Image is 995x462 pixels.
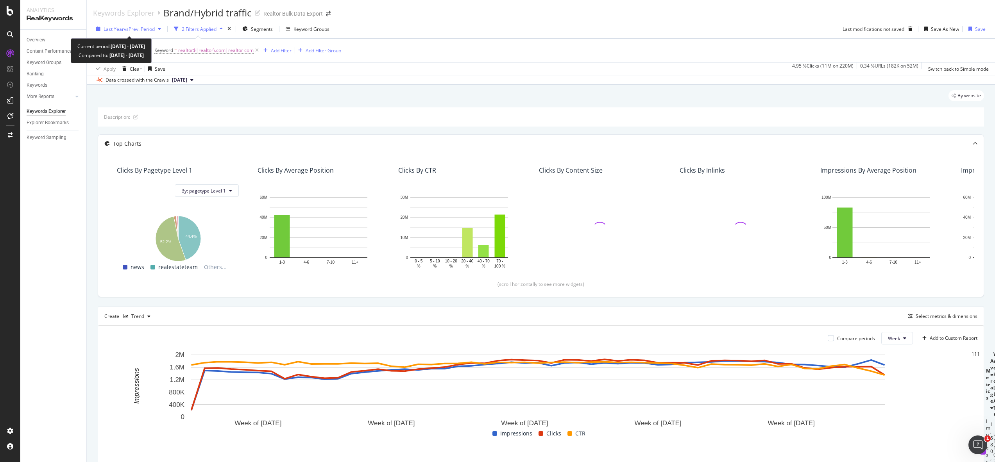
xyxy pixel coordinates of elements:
div: Ranking [27,70,44,78]
b: [DATE] - [DATE] [108,52,144,59]
text: 2M [175,351,184,359]
span: realtor$|realtor\.com|realtor com [178,45,254,56]
div: arrow-right-arrow-left [326,11,331,16]
div: Save [155,66,165,72]
button: Week [881,332,913,344]
text: 1.2M [170,376,184,384]
svg: A chart. [820,193,942,269]
span: news [131,262,144,272]
div: Add to Custom Report [930,336,977,341]
div: Trend [131,314,144,319]
div: 1 [972,351,974,357]
div: Current period: [77,42,145,51]
div: Metrics [986,367,990,401]
iframe: Intercom live chat [968,435,987,454]
div: RealKeywords [27,14,80,23]
text: 70 - [496,259,503,263]
b: [DATE] - [DATE] [111,43,145,50]
div: Description: [104,114,130,120]
div: Data crossed with the Crawls [106,77,169,84]
button: Switch back to Simple mode [925,62,989,75]
button: [DATE] [169,75,197,85]
span: 2025 Jan. 17th [172,77,187,84]
text: % [465,264,469,268]
text: 44.4% [186,234,197,239]
text: 20 - 40 [461,259,474,263]
text: 40M [963,215,971,219]
button: 2 Filters Applied [171,23,226,35]
span: Clicks [546,429,561,438]
div: Analytics [27,6,80,14]
text: Impressions [133,368,140,404]
div: Overview [27,36,45,44]
div: Keywords [27,81,47,89]
span: Week [888,335,900,342]
div: Save As New [931,26,959,32]
div: Keywords Explorer [27,107,66,116]
a: Keywords Explorer [93,9,154,17]
a: Content Performance [27,47,81,55]
div: Apply [104,66,116,72]
span: CTR [575,429,585,438]
text: % [433,264,437,268]
div: Clicks By Average Position [258,166,334,174]
text: 0 [265,255,267,260]
text: 60M [963,195,971,200]
div: 0.34 % URLs ( 182K on 52M ) [860,62,918,75]
div: 4.95 % Clicks ( 11M on 220M ) [792,62,854,75]
button: Clear [119,62,141,75]
text: 0 - 5 [415,259,422,263]
button: Select metrics & dimensions [905,312,977,321]
span: realestateteam [158,262,198,272]
div: Brand/Hybrid traffic [163,6,252,20]
div: times [226,25,233,33]
div: (scroll horizontally to see more widgets) [107,281,974,287]
svg: A chart. [104,351,972,429]
svg: A chart. [258,193,379,269]
text: 7-10 [889,260,897,264]
div: 1 [974,351,977,357]
text: 10M [401,235,408,239]
button: Add Filter Group [295,46,341,55]
a: Keyword Sampling [27,134,81,142]
text: 1.6M [170,364,184,371]
text: 0 [181,414,184,421]
text: 52.2% [160,240,171,244]
div: Switch back to Simple mode [928,66,989,72]
button: Add to Custom Report [919,332,977,344]
svg: A chart. [398,193,520,269]
a: Explorer Bookmarks [27,119,81,127]
span: By: pagetype Level 1 [181,187,226,194]
div: Clicks By CTR [398,166,436,174]
text: 0 [829,255,831,260]
text: 20M [401,215,408,219]
a: Ranking [27,70,81,78]
text: 1-3 [842,260,848,264]
text: 60M [260,195,267,200]
text: 100 % [494,264,505,268]
div: More Reports [27,93,54,101]
div: Create [104,310,154,323]
text: 11+ [352,260,358,264]
text: % [449,264,453,268]
span: Impressions [500,429,532,438]
div: A chart. [117,212,239,262]
span: Others... [201,262,230,272]
div: legacy label [948,90,984,101]
button: Trend [120,310,154,323]
div: 2 Filters Applied [182,26,217,32]
div: Keyword Sampling [27,134,66,142]
button: Save [965,23,986,35]
text: 10 - 20 [445,259,458,263]
div: 1 [977,351,980,357]
text: 4-6 [304,260,310,264]
span: Last Year [104,26,124,32]
a: Overview [27,36,81,44]
text: Week of [DATE] [768,419,815,427]
div: Top Charts [113,140,141,148]
div: Keyword Groups [293,26,329,32]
